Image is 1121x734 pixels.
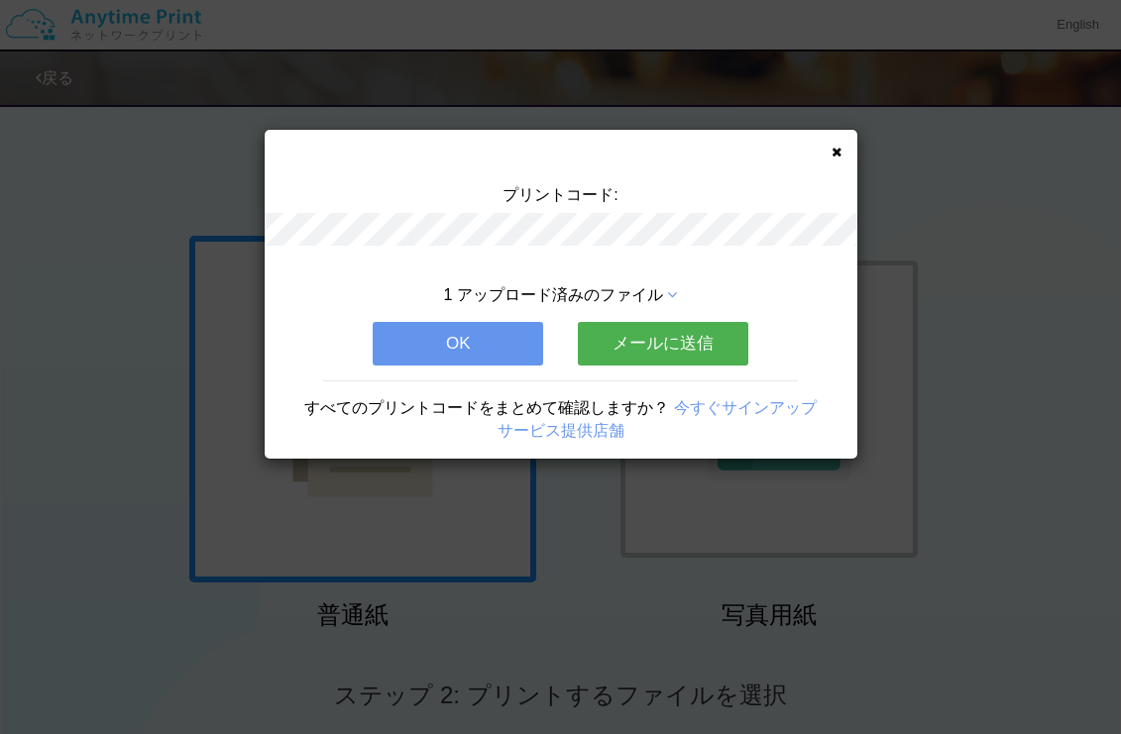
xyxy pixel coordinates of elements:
span: プリントコード: [503,186,617,203]
button: メールに送信 [578,322,748,366]
span: すべてのプリントコードをまとめて確認しますか？ [304,399,669,416]
a: サービス提供店舗 [498,422,624,439]
span: 1 アップロード済みのファイル [444,286,663,303]
button: OK [373,322,543,366]
a: 今すぐサインアップ [674,399,817,416]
